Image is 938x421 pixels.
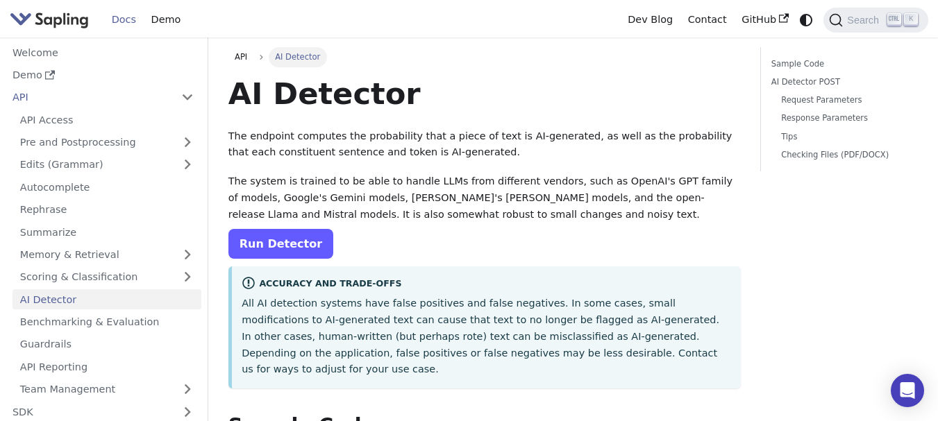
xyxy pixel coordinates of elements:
a: Dev Blog [620,9,680,31]
a: Benchmarking & Evaluation [12,312,201,332]
a: API [228,47,254,67]
a: Demo [5,65,201,85]
a: Demo [144,9,188,31]
a: Run Detector [228,229,333,259]
a: Tips [781,130,908,144]
div: Open Intercom Messenger [891,374,924,407]
a: AI Detector POST [771,76,913,89]
img: Sapling.ai [10,10,89,30]
a: Response Parameters [781,112,908,125]
div: Accuracy and Trade-offs [242,276,730,293]
a: Request Parameters [781,94,908,107]
h1: AI Detector [228,75,741,112]
a: API Reporting [12,356,201,377]
a: GitHub [734,9,796,31]
kbd: K [904,13,918,26]
a: Docs [104,9,144,31]
a: Pre and Postprocessing [12,132,201,153]
button: Switch between dark and light mode (currently system mode) [796,10,816,30]
a: API Access [12,110,201,130]
p: The system is trained to be able to handle LLMs from different vendors, such as OpenAI's GPT fami... [228,173,741,223]
a: Rephrase [12,200,201,220]
a: Edits (Grammar) [12,155,201,175]
a: Summarize [12,222,201,242]
span: Search [843,15,887,26]
a: Memory & Retrieval [12,245,201,265]
p: The endpoint computes the probability that a piece of text is AI-generated, as well as the probab... [228,128,741,162]
button: Search (Ctrl+K) [823,8,928,33]
a: Autocomplete [12,177,201,197]
a: AI Detector [12,289,201,309]
a: Sample Code [771,58,913,71]
a: Guardrails [12,334,201,354]
a: API [5,87,174,108]
a: Sapling.ai [10,10,94,30]
nav: Breadcrumbs [228,47,741,67]
span: API [235,52,247,62]
a: Welcome [5,42,201,62]
button: Collapse sidebar category 'API' [174,87,201,108]
a: Scoring & Classification [12,267,201,287]
a: Checking Files (PDF/DOCX) [781,148,908,162]
span: AI Detector [269,47,327,67]
p: All AI detection systems have false positives and false negatives. In some cases, small modificat... [242,295,730,378]
a: Contact [680,9,735,31]
a: Team Management [12,379,201,399]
